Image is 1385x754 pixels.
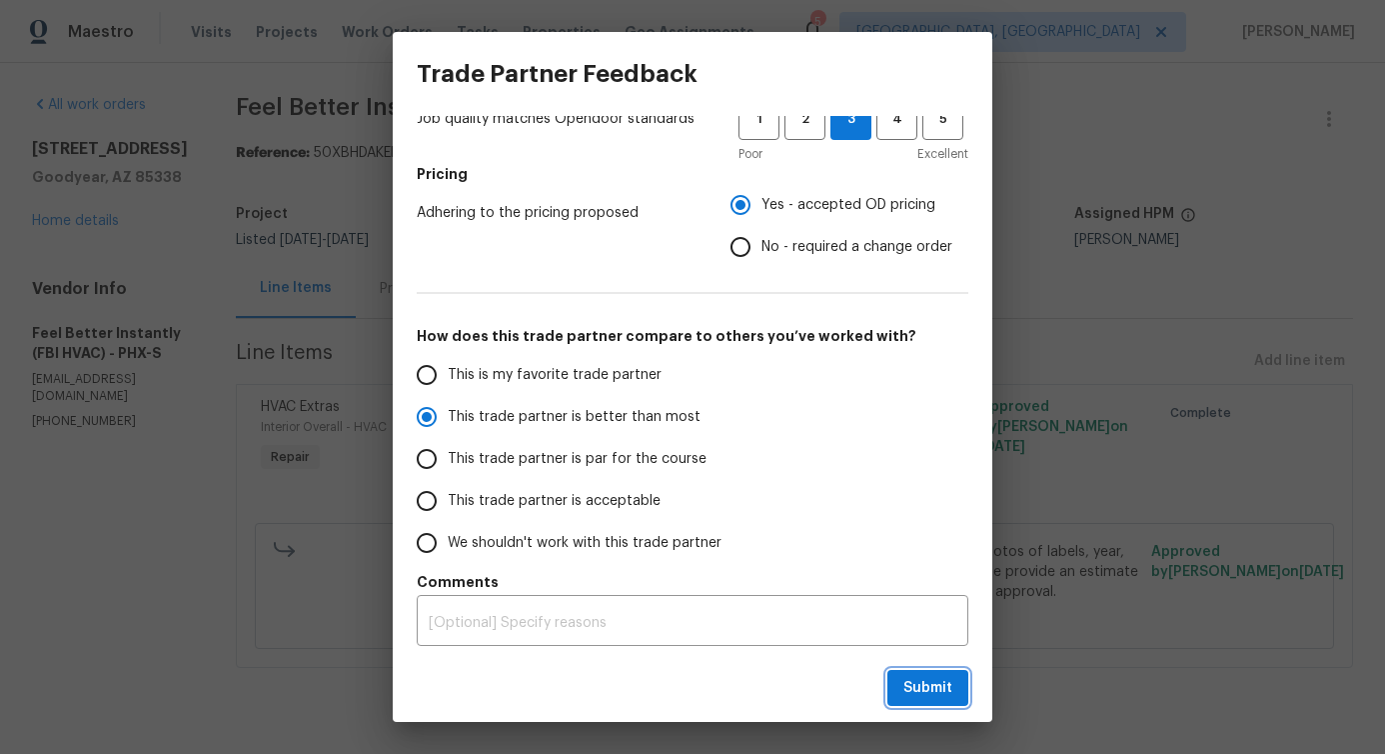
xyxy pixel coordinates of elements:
button: Submit [887,670,968,707]
span: Excellent [917,144,968,164]
div: Pricing [730,184,968,268]
span: Adhering to the pricing proposed [417,203,698,223]
button: 4 [876,99,917,140]
span: Yes - accepted OD pricing [761,195,935,216]
span: Job quality matches Opendoor standards [417,109,706,129]
span: This trade partner is better than most [448,407,700,428]
span: No - required a change order [761,237,952,258]
span: 5 [924,108,961,131]
span: Poor [738,144,762,164]
h5: Pricing [417,164,968,184]
button: 1 [738,99,779,140]
h5: Comments [417,572,968,592]
button: 3 [830,99,871,140]
span: This is my favorite trade partner [448,365,662,386]
span: 1 [740,108,777,131]
span: 4 [878,108,915,131]
h3: Trade Partner Feedback [417,60,697,88]
button: 5 [922,99,963,140]
span: This trade partner is par for the course [448,449,706,470]
h5: How does this trade partner compare to others you’ve worked with? [417,326,968,346]
span: Submit [903,676,952,701]
div: How does this trade partner compare to others you’ve worked with? [417,354,968,564]
span: 3 [831,108,870,131]
span: 2 [786,108,823,131]
button: 2 [784,99,825,140]
span: We shouldn't work with this trade partner [448,533,721,554]
span: This trade partner is acceptable [448,491,661,512]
